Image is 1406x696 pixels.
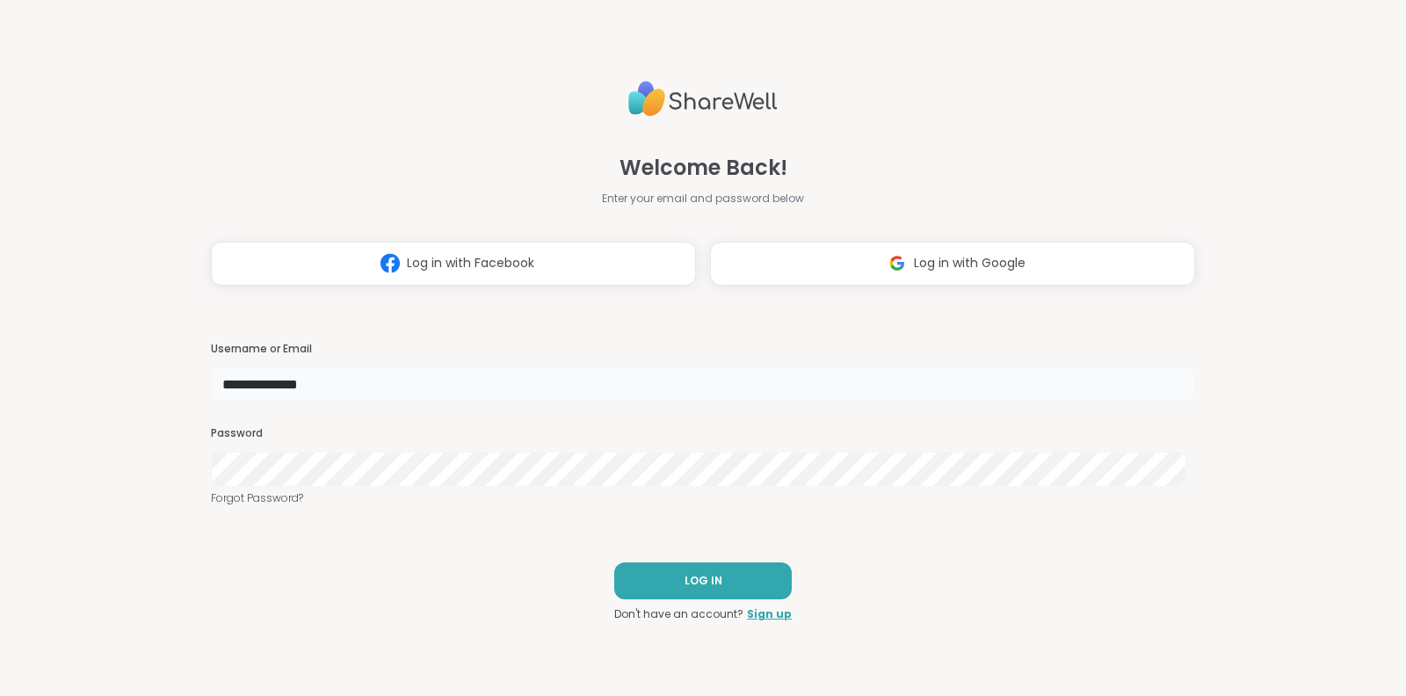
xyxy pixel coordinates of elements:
[620,152,787,184] span: Welcome Back!
[407,254,534,272] span: Log in with Facebook
[685,573,722,589] span: LOG IN
[211,342,1195,357] h3: Username or Email
[614,606,743,622] span: Don't have an account?
[211,490,1195,506] a: Forgot Password?
[628,74,778,124] img: ShareWell Logo
[211,242,696,286] button: Log in with Facebook
[914,254,1026,272] span: Log in with Google
[747,606,792,622] a: Sign up
[710,242,1195,286] button: Log in with Google
[881,247,914,279] img: ShareWell Logomark
[373,247,407,279] img: ShareWell Logomark
[614,562,792,599] button: LOG IN
[211,426,1195,441] h3: Password
[602,191,804,207] span: Enter your email and password below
